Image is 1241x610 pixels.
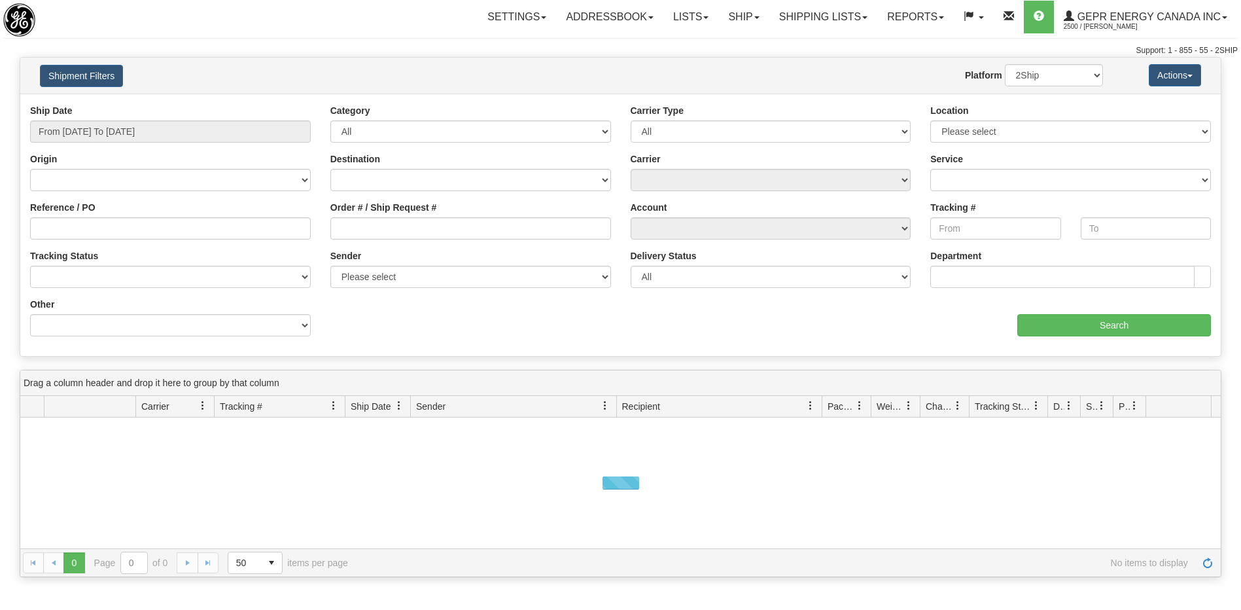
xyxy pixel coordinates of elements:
[30,201,96,214] label: Reference / PO
[1211,238,1240,372] iframe: chat widget
[930,104,968,117] label: Location
[330,152,380,166] label: Destination
[94,552,168,574] span: Page of 0
[594,395,616,417] a: Sender filter column settings
[30,298,54,311] label: Other
[192,395,214,417] a: Carrier filter column settings
[1058,395,1080,417] a: Delivery Status filter column settings
[1074,11,1221,22] span: GEPR Energy Canada Inc
[1123,395,1145,417] a: Pickup Status filter column settings
[1025,395,1047,417] a: Tracking Status filter column settings
[30,249,98,262] label: Tracking Status
[663,1,718,33] a: Lists
[261,552,282,573] span: select
[1091,395,1113,417] a: Shipment Issues filter column settings
[930,201,975,214] label: Tracking #
[1081,217,1211,240] input: To
[930,217,1060,240] input: From
[20,370,1221,396] div: grid grouping header
[1053,400,1064,413] span: Delivery Status
[228,552,348,574] span: items per page
[769,1,877,33] a: Shipping lists
[975,400,1032,413] span: Tracking Status
[416,400,446,413] span: Sender
[141,400,169,413] span: Carrier
[366,558,1188,568] span: No items to display
[799,395,822,417] a: Recipient filter column settings
[930,249,981,262] label: Department
[478,1,556,33] a: Settings
[631,249,697,262] label: Delivery Status
[1017,314,1211,336] input: Search
[40,65,123,87] button: Shipment Filters
[718,1,769,33] a: Ship
[351,400,391,413] span: Ship Date
[965,69,1002,82] label: Platform
[926,400,953,413] span: Charge
[828,400,855,413] span: Packages
[1054,1,1237,33] a: GEPR Energy Canada Inc 2500 / [PERSON_NAME]
[220,400,262,413] span: Tracking #
[63,552,84,573] span: Page 0
[323,395,345,417] a: Tracking # filter column settings
[1064,20,1162,33] span: 2500 / [PERSON_NAME]
[236,556,253,569] span: 50
[877,400,904,413] span: Weight
[848,395,871,417] a: Packages filter column settings
[388,395,410,417] a: Ship Date filter column settings
[898,395,920,417] a: Weight filter column settings
[631,104,684,117] label: Carrier Type
[3,45,1238,56] div: Support: 1 - 855 - 55 - 2SHIP
[877,1,954,33] a: Reports
[622,400,660,413] span: Recipient
[1119,400,1130,413] span: Pickup Status
[1086,400,1097,413] span: Shipment Issues
[556,1,663,33] a: Addressbook
[930,152,963,166] label: Service
[947,395,969,417] a: Charge filter column settings
[3,3,35,37] img: logo2500.jpg
[228,552,283,574] span: Page sizes drop down
[1197,552,1218,573] a: Refresh
[330,104,370,117] label: Category
[631,201,667,214] label: Account
[631,152,661,166] label: Carrier
[30,104,73,117] label: Ship Date
[330,249,361,262] label: Sender
[330,201,437,214] label: Order # / Ship Request #
[30,152,57,166] label: Origin
[1149,64,1201,86] button: Actions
